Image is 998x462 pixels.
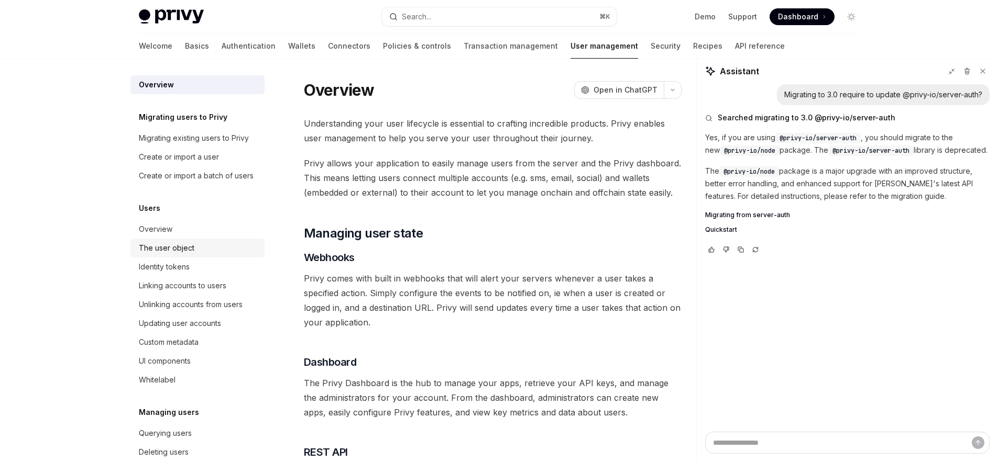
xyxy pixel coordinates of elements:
[139,9,204,24] img: light logo
[402,10,431,23] div: Search...
[222,33,276,59] a: Authentication
[288,33,315,59] a: Wallets
[139,242,194,254] div: The user object
[139,132,249,144] div: Migrating existing users to Privy
[705,211,990,219] a: Migrating from server-auth
[728,12,757,22] a: Support
[784,89,982,100] div: Migrating to 3.0 require to update @privy-io/server-auth?
[139,170,254,182] div: Create or import a batch of users
[130,314,265,333] a: Updating user accounts
[130,295,265,314] a: Unlinking accounts from users
[770,8,835,25] a: Dashboard
[130,424,265,443] a: Querying users
[720,65,759,77] span: Assistant
[139,33,172,59] a: Welcome
[130,75,265,94] a: Overview
[139,427,192,440] div: Querying users
[705,244,718,255] button: Vote that response was good
[705,131,990,156] p: Yes, if you are using , you should migrate to the new package. The library is deprecated.
[304,81,375,99] h1: Overview
[705,112,990,123] button: Searched migrating to 3.0 @privy-io/server-auth
[705,165,990,202] p: The package is a major upgrade with an improved structure, better error handling, and enhanced su...
[139,298,243,311] div: Unlinking accounts from users
[139,355,191,367] div: UI components
[734,244,747,255] button: Copy chat response
[574,81,664,99] button: Open in ChatGPT
[139,261,190,273] div: Identity tokens
[304,250,355,265] span: Webhooks
[130,443,265,461] a: Deleting users
[139,317,221,330] div: Updating user accounts
[304,116,682,145] span: Understanding your user lifecycle is essential to crafting incredible products. Privy enables use...
[130,148,265,166] a: Create or import a user
[130,370,265,389] a: Whitelabel
[304,271,682,330] span: Privy comes with built in webhooks that will alert your servers whenever a user takes a specified...
[693,33,722,59] a: Recipes
[304,355,357,369] span: Dashboard
[594,85,657,95] span: Open in ChatGPT
[705,432,990,454] textarea: Ask a question...
[139,374,176,386] div: Whitelabel
[130,129,265,148] a: Migrating existing users to Privy
[130,220,265,239] a: Overview
[139,336,199,348] div: Custom metadata
[383,33,451,59] a: Policies & controls
[139,406,199,419] h5: Managing users
[139,446,189,458] div: Deleting users
[723,167,775,176] span: @privy-io/node
[139,223,172,235] div: Overview
[464,33,558,59] a: Transaction management
[571,33,638,59] a: User management
[705,226,990,234] a: Quickstart
[718,112,895,123] span: Searched migrating to 3.0 @privy-io/server-auth
[304,156,682,200] span: Privy allows your application to easily manage users from the server and the Privy dashboard. Thi...
[705,211,790,219] span: Migrating from server-auth
[130,257,265,276] a: Identity tokens
[130,333,265,352] a: Custom metadata
[832,147,909,155] span: @privy-io/server-auth
[139,151,219,163] div: Create or import a user
[735,33,785,59] a: API reference
[651,33,681,59] a: Security
[382,7,617,26] button: Open search
[139,202,160,215] h5: Users
[780,134,857,142] span: @privy-io/server-auth
[599,13,610,21] span: ⌘ K
[130,166,265,185] a: Create or import a batch of users
[720,244,732,255] button: Vote that response was not good
[749,244,762,255] button: Reload last chat
[972,436,984,449] button: Send message
[139,78,174,91] div: Overview
[304,376,682,420] span: The Privy Dashboard is the hub to manage your apps, retrieve your API keys, and manage the admini...
[778,12,818,22] span: Dashboard
[130,352,265,370] a: UI components
[130,276,265,295] a: Linking accounts to users
[139,279,226,292] div: Linking accounts to users
[843,8,860,25] button: Toggle dark mode
[139,111,227,123] h5: Migrating users to Privy
[705,226,737,234] span: Quickstart
[695,12,716,22] a: Demo
[724,147,775,155] span: @privy-io/node
[328,33,370,59] a: Connectors
[130,239,265,257] a: The user object
[304,225,423,242] span: Managing user state
[185,33,209,59] a: Basics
